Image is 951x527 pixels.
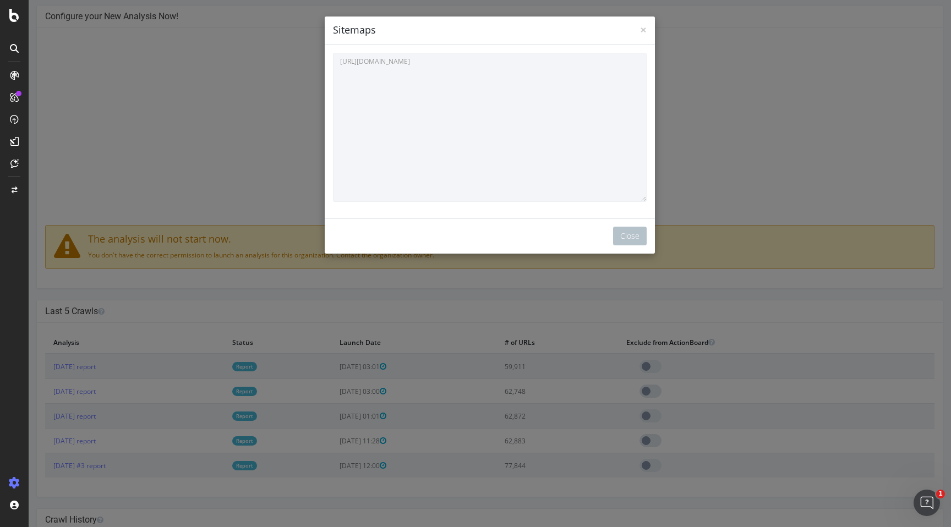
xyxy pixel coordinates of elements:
[936,490,945,498] span: 1
[611,22,618,37] span: ×
[304,23,618,37] h4: Sitemaps
[914,490,940,516] iframe: Intercom live chat
[304,53,618,202] textarea: [URL][DOMAIN_NAME]
[584,227,618,245] button: Close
